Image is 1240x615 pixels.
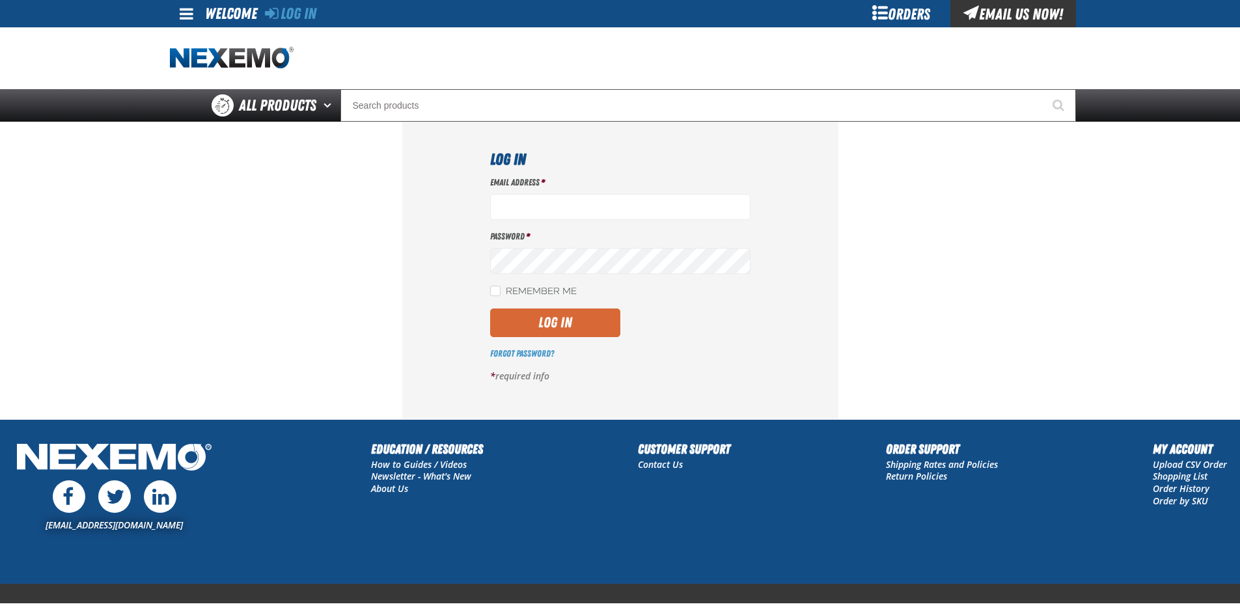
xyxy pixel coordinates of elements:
[371,458,467,471] a: How to Guides / Videos
[265,5,316,23] a: Log In
[638,439,730,459] h2: Customer Support
[371,482,408,495] a: About Us
[371,439,483,459] h2: Education / Resources
[490,308,620,337] button: Log In
[490,176,751,189] label: Email Address
[1153,458,1227,471] a: Upload CSV Order
[886,470,947,482] a: Return Policies
[490,286,577,298] label: Remember Me
[1043,89,1076,122] button: Start Searching
[13,439,215,478] img: Nexemo Logo
[170,47,294,70] a: Home
[1153,495,1208,507] a: Order by SKU
[490,370,751,383] p: required info
[170,47,294,70] img: Nexemo logo
[340,89,1076,122] input: Search
[490,230,751,243] label: Password
[1153,470,1207,482] a: Shopping List
[886,458,998,471] a: Shipping Rates and Policies
[239,94,316,117] span: All Products
[886,439,998,459] h2: Order Support
[46,519,183,531] a: [EMAIL_ADDRESS][DOMAIN_NAME]
[319,89,340,122] button: Open All Products pages
[1153,482,1209,495] a: Order History
[371,470,471,482] a: Newsletter - What's New
[490,148,751,171] h1: Log In
[638,458,683,471] a: Contact Us
[1153,439,1227,459] h2: My Account
[490,286,501,296] input: Remember Me
[490,348,554,359] a: Forgot Password?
